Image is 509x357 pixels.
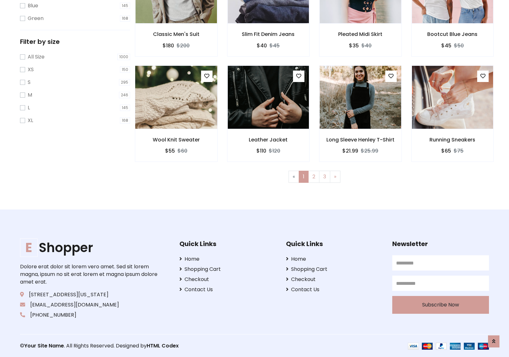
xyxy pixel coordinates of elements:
[227,137,310,143] h6: Leather Jacket
[179,255,276,263] a: Home
[120,105,130,111] span: 145
[441,43,451,49] h6: $45
[299,171,309,183] a: 1
[28,104,30,112] label: L
[120,3,130,9] span: 145
[135,137,217,143] h6: Wool Knit Sweater
[179,240,276,248] h5: Quick Links
[28,2,38,10] label: Blue
[163,43,174,49] h6: $180
[119,79,130,86] span: 295
[177,42,190,49] del: $200
[20,291,159,299] p: [STREET_ADDRESS][US_STATE]
[392,240,489,248] h5: Newsletter
[454,42,464,49] del: $50
[20,301,159,309] p: [EMAIL_ADDRESS][DOMAIN_NAME]
[24,342,64,349] a: Your Site Name
[227,31,310,37] h6: Slim Fit Denim Jeans
[319,171,330,183] a: 3
[308,171,319,183] a: 2
[361,147,378,154] del: $25.99
[334,173,336,180] span: »
[257,43,267,49] h6: $40
[179,265,276,273] a: Shopping Cart
[20,238,38,257] span: E
[28,91,32,99] label: M
[28,66,34,73] label: XS
[454,147,464,154] del: $75
[147,342,179,349] a: HTML Codex
[165,148,175,154] h6: $55
[135,31,217,37] h6: Classic Men's Suit
[120,66,130,73] span: 150
[441,148,451,154] h6: $65
[119,92,130,98] span: 246
[392,296,489,314] button: Subscribe Now
[20,240,159,255] a: EShopper
[269,42,280,49] del: $45
[286,240,383,248] h5: Quick Links
[256,148,266,154] h6: $110
[412,31,494,37] h6: Bootcut Blue Jeans
[20,38,130,45] h5: Filter by size
[140,171,489,183] nav: Page navigation
[319,137,401,143] h6: Long Sleeve Henley T-Shirt
[28,53,45,61] label: All Size
[286,255,383,263] a: Home
[179,276,276,283] a: Checkout
[28,79,31,86] label: S
[20,342,254,350] p: © . All Rights Reserved. Designed by
[20,240,159,255] h1: Shopper
[330,171,340,183] a: Next
[269,147,280,154] del: $120
[286,276,383,283] a: Checkout
[342,148,358,154] h6: $21.99
[120,117,130,124] span: 168
[20,263,159,286] p: Dolore erat dolor sit lorem vero amet. Sed sit lorem magna, ipsum no sit erat lorem et magna ipsu...
[319,31,401,37] h6: Pleated Midi Skirt
[361,42,372,49] del: $40
[120,15,130,22] span: 168
[117,54,130,60] span: 1000
[286,265,383,273] a: Shopping Cart
[178,147,187,154] del: $60
[349,43,359,49] h6: $35
[286,286,383,293] a: Contact Us
[28,15,44,22] label: Green
[28,117,33,124] label: XL
[412,137,494,143] h6: Running Sneakers
[179,286,276,293] a: Contact Us
[20,311,159,319] p: [PHONE_NUMBER]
